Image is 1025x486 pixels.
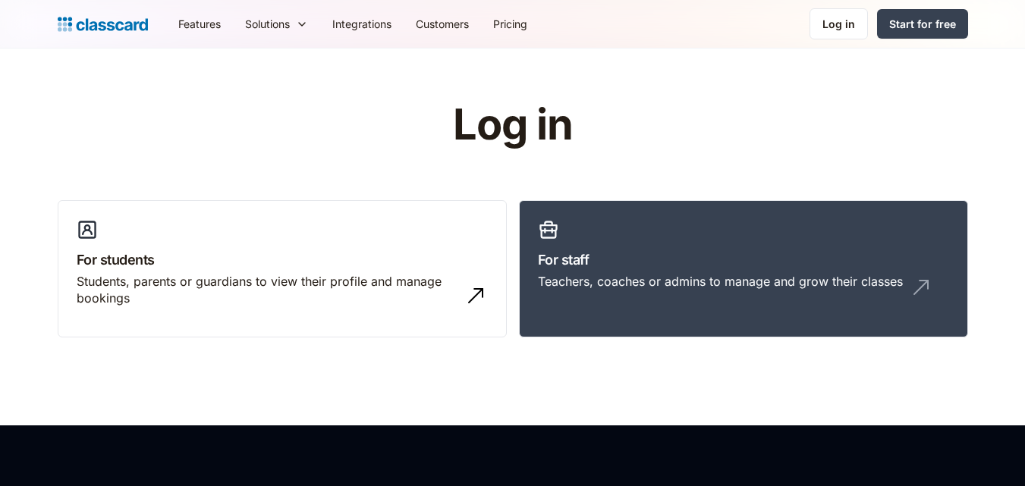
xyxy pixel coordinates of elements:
[404,7,481,41] a: Customers
[538,273,903,290] div: Teachers, coaches or admins to manage and grow their classes
[519,200,968,338] a: For staffTeachers, coaches or admins to manage and grow their classes
[877,9,968,39] a: Start for free
[810,8,868,39] a: Log in
[245,16,290,32] div: Solutions
[538,249,949,270] h3: For staff
[58,200,507,338] a: For studentsStudents, parents or guardians to view their profile and manage bookings
[481,7,539,41] a: Pricing
[889,16,956,32] div: Start for free
[272,102,753,149] h1: Log in
[77,249,488,270] h3: For students
[233,7,320,41] div: Solutions
[822,16,855,32] div: Log in
[166,7,233,41] a: Features
[77,273,457,307] div: Students, parents or guardians to view their profile and manage bookings
[58,14,148,35] a: home
[320,7,404,41] a: Integrations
